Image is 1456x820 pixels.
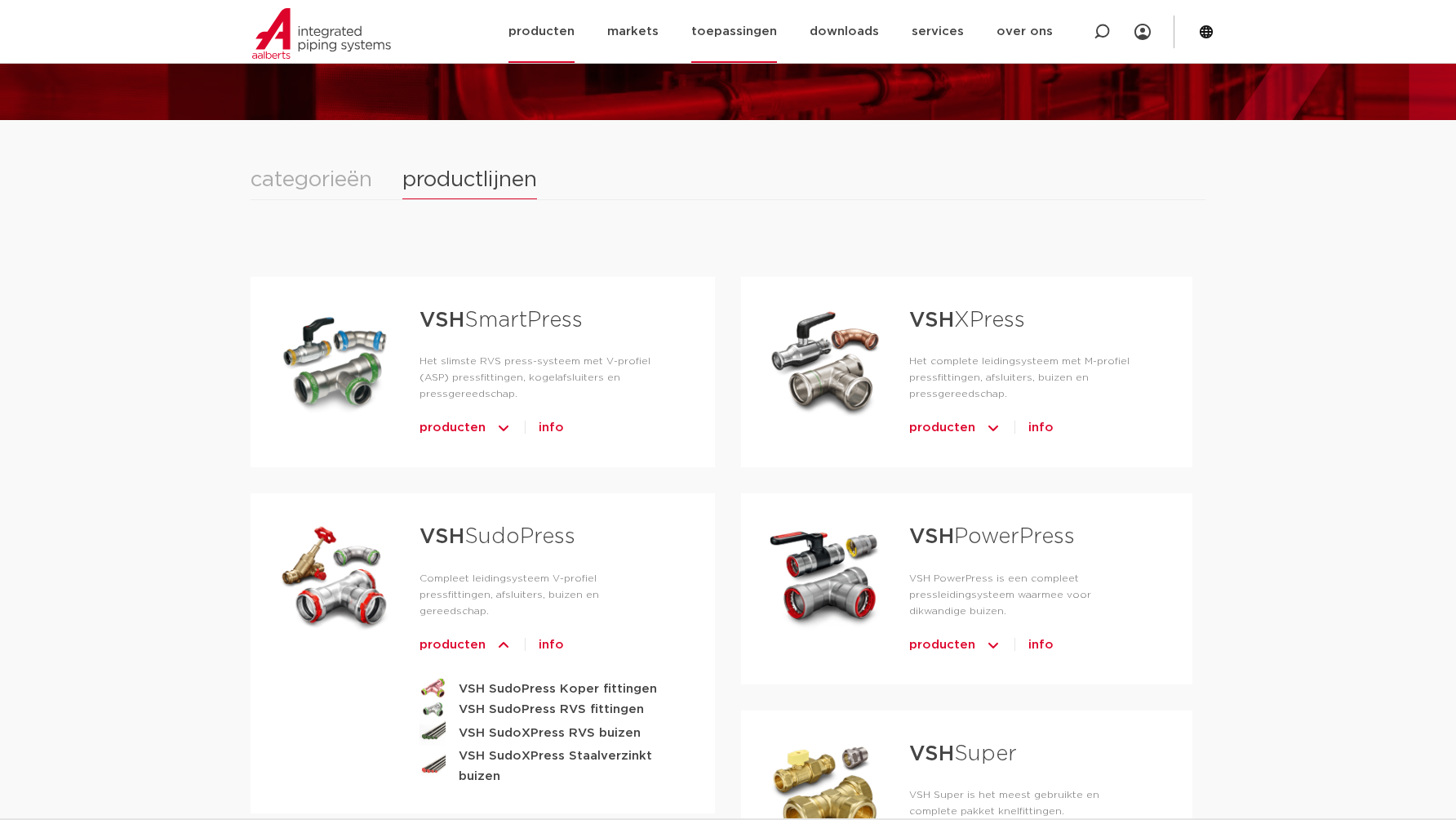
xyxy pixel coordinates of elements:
[1028,632,1054,658] a: info
[909,787,1140,819] p: VSH Super is het meest gebruikte en complete pakket knelfittingen.
[419,678,663,700] a: VSH SudoPress Koper fittingen
[251,169,372,190] div: categorieën
[495,632,512,658] img: icon-chevron-up-1.svg
[419,746,663,787] a: VSH SudoXPress Staalverzinkt buizen
[909,632,975,658] span: producten
[419,310,583,331] a: VSHSmartPress
[459,723,641,743] strong: VSH SudoXPress RVS buizen
[419,570,663,619] p: Compleet leidingsysteem V-profiel pressfittingen, afsluiters, buizen en gereedschap.
[909,570,1140,619] p: VSH PowerPress is een compleet pressleidingsysteem waarmee voor dikwandige buizen.
[459,679,657,699] strong: VSH SudoPress Koper fittingen
[985,632,1001,658] img: icon-chevron-up-1.svg
[909,310,1025,331] a: VSHXPress
[419,310,464,331] strong: VSH
[419,632,486,658] span: producten
[909,743,1017,764] a: VSHSuper
[419,720,663,746] a: VSH SudoXPress RVS buizen
[909,526,1075,547] a: VSHPowerPress
[539,415,564,441] a: info
[419,526,575,547] a: VSHSudoPress
[909,353,1140,402] p: Het complete leidingsysteem met M-profiel pressfittingen, afsluiters, buizen en pressgereedschap.
[1028,415,1054,441] a: info
[539,632,564,658] a: info
[909,310,954,331] strong: VSH
[909,415,975,441] span: producten
[419,415,486,441] span: producten
[419,353,663,402] p: Het slimste RVS press-systeem met V-profiel (ASP) pressfittingen, kogelafsluiters en pressgereeds...
[419,699,663,720] a: VSH SudoPress RVS fittingen
[985,415,1001,441] img: icon-chevron-up-1.svg
[459,746,663,787] strong: VSH SudoXPress Staalverzinkt buizen
[495,415,512,441] img: icon-chevron-up-1.svg
[909,743,954,764] strong: VSH
[459,699,644,720] strong: VSH SudoPress RVS fittingen
[402,169,537,199] div: productlijnen
[909,526,954,547] strong: VSH
[419,526,464,547] strong: VSH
